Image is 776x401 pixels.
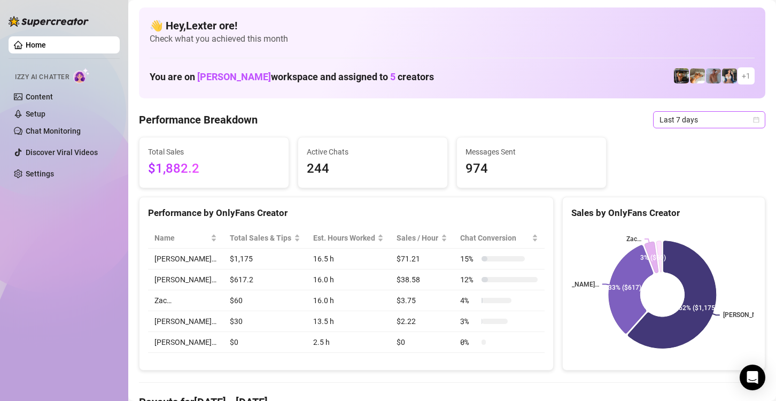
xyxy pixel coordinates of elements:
td: [PERSON_NAME]… [148,311,223,332]
img: Joey [706,68,721,83]
h1: You are on workspace and assigned to creators [150,71,434,83]
text: Zac… [626,235,641,243]
span: 974 [465,159,597,179]
td: [PERSON_NAME]… [148,269,223,290]
td: $617.2 [223,269,307,290]
span: Total Sales [148,146,280,158]
span: 0 % [460,336,477,348]
div: Open Intercom Messenger [740,365,765,390]
span: Sales / Hour [397,232,439,244]
td: $2.22 [390,311,454,332]
span: + 1 [742,70,750,82]
a: Setup [26,110,45,118]
a: Chat Monitoring [26,127,81,135]
td: 16.0 h [307,290,391,311]
img: logo-BBDzfeDw.svg [9,16,89,27]
img: Katy [722,68,737,83]
td: $30 [223,311,307,332]
th: Total Sales & Tips [223,228,307,249]
td: $71.21 [390,249,454,269]
h4: Performance Breakdown [139,112,258,127]
span: 244 [307,159,439,179]
span: 5 [390,71,395,82]
th: Chat Conversion [454,228,545,249]
span: 3 % [460,315,477,327]
td: [PERSON_NAME]… [148,249,223,269]
div: Sales by OnlyFans Creator [571,206,756,220]
h4: 👋 Hey, Lexter ore ! [150,18,755,33]
img: Nathan [674,68,689,83]
img: AI Chatter [73,68,90,83]
span: $1,882.2 [148,159,280,179]
span: Total Sales & Tips [230,232,292,244]
a: Discover Viral Videos [26,148,98,157]
div: Performance by OnlyFans Creator [148,206,545,220]
td: $3.75 [390,290,454,311]
td: 16.5 h [307,249,391,269]
span: 4 % [460,295,477,306]
span: Chat Conversion [460,232,530,244]
text: [PERSON_NAME]… [546,281,599,288]
th: Sales / Hour [390,228,454,249]
span: Active Chats [307,146,439,158]
td: $0 [390,332,454,353]
img: Zac [690,68,705,83]
div: Est. Hours Worked [313,232,376,244]
td: Zac… [148,290,223,311]
span: Messages Sent [465,146,597,158]
a: Content [26,92,53,101]
td: $38.58 [390,269,454,290]
span: calendar [753,117,759,123]
td: 16.0 h [307,269,391,290]
span: 15 % [460,253,477,265]
span: Check what you achieved this month [150,33,755,45]
span: Izzy AI Chatter [15,72,69,82]
th: Name [148,228,223,249]
td: $0 [223,332,307,353]
td: $1,175 [223,249,307,269]
a: Settings [26,169,54,178]
td: 13.5 h [307,311,391,332]
td: 2.5 h [307,332,391,353]
span: [PERSON_NAME] [197,71,271,82]
span: 12 % [460,274,477,286]
span: Name [154,232,208,244]
span: Last 7 days [659,112,759,128]
td: $60 [223,290,307,311]
a: Home [26,41,46,49]
td: [PERSON_NAME]… [148,332,223,353]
